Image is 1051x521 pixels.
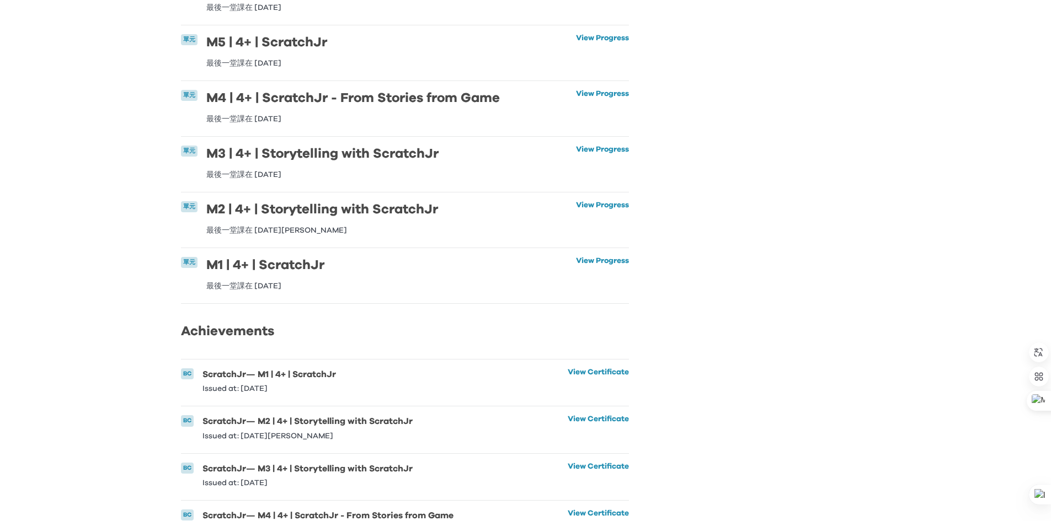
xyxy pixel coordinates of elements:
[202,479,413,487] p: Issued at: [DATE]
[183,511,191,520] p: BC
[206,34,327,51] h6: M5 | 4+ | ScratchJr
[576,90,629,123] a: View Progress
[576,201,629,234] a: View Progress
[576,257,629,290] a: View Progress
[183,369,191,379] p: BC
[202,385,336,393] p: Issued at: [DATE]
[183,416,191,426] p: BC
[206,60,327,67] p: 最後一堂課在 [DATE]
[181,321,629,341] h2: Achievements
[183,35,195,45] p: 單元
[576,146,629,179] a: View Progress
[568,368,629,393] a: View Certificate
[206,282,324,290] p: 最後一堂課在 [DATE]
[183,147,195,156] p: 單元
[206,257,324,273] h6: M1 | 4+ | ScratchJr
[576,34,629,67] a: View Progress
[183,202,195,212] p: 單元
[202,415,413,427] h6: ScratchJr — M2 | 4+ | Storytelling with ScratchJr
[206,171,439,179] p: 最後一堂課在 [DATE]
[183,91,195,100] p: 單元
[568,463,629,487] a: View Certificate
[206,146,439,162] h6: M3 | 4+ | Storytelling with ScratchJr
[183,258,195,267] p: 單元
[206,4,330,12] p: 最後一堂課在 [DATE]
[202,368,336,380] h6: ScratchJr — M1 | 4+ | ScratchJr
[206,115,500,123] p: 最後一堂課在 [DATE]
[206,227,438,234] p: 最後一堂課在 [DATE][PERSON_NAME]
[202,432,413,440] p: Issued at: [DATE][PERSON_NAME]
[183,464,191,473] p: BC
[206,90,500,106] h6: M4 | 4+ | ScratchJr - From Stories from Game
[202,463,413,475] h6: ScratchJr — M3 | 4+ | Storytelling with ScratchJr
[568,415,629,439] a: View Certificate
[206,201,438,218] h6: M2 | 4+ | Storytelling with ScratchJr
